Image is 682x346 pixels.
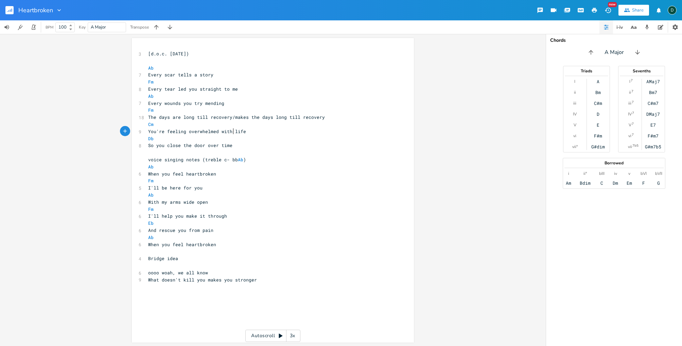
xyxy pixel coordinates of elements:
[566,180,571,186] div: Am
[668,2,677,18] button: D
[238,157,243,163] span: Ab
[646,79,660,84] div: AMaj7
[618,69,665,73] div: Sevenths
[629,122,631,128] div: V
[632,7,644,13] div: Share
[591,144,605,149] div: G#dim
[608,2,617,7] div: New
[148,213,227,219] span: I'll help you make it through
[148,157,246,163] span: voice singing notes (treble c- bb )
[631,78,633,83] sup: 7
[613,180,618,186] div: Dm
[628,133,631,139] div: vi
[286,330,299,342] div: 3x
[148,121,154,127] span: Cm
[573,101,576,106] div: iii
[148,199,208,205] span: With my arms wide open
[628,171,630,176] div: v
[645,144,661,149] div: G#m7b5
[148,72,213,78] span: Every scar tells a story
[572,144,578,149] div: vii°
[599,171,605,176] div: bIII
[91,24,106,30] span: A Major
[148,142,232,148] span: So you close the door over time
[646,111,660,117] div: DMaj7
[130,25,149,29] div: Transpose
[629,90,631,95] div: ii
[632,143,639,148] sup: 7b5
[245,330,300,342] div: Autoscroll
[148,277,257,283] span: What doesn't kill you makes you stronger
[668,6,677,15] div: Donna Britton Bukevicz
[605,49,624,56] span: A Major
[614,171,617,176] div: iv
[148,234,154,240] span: Ab
[600,180,603,186] div: C
[148,93,154,99] span: Ab
[594,101,602,106] div: C#m
[650,122,656,128] div: E7
[148,255,178,261] span: Bridge idea
[18,7,53,13] span: Heartbroken
[148,270,208,276] span: oooo woah, we all know
[642,180,645,186] div: F
[641,171,647,176] div: bVI
[148,114,325,120] span: The days are long till recovery/makes the days long till recovery
[601,4,615,16] button: New
[148,86,238,92] span: Every tear led you straight to me
[563,69,610,73] div: Triads
[148,107,154,113] span: Fm
[148,164,154,170] span: Ab
[597,79,599,84] div: A
[628,111,632,117] div: IV
[580,180,591,186] div: Bdim
[573,133,576,139] div: vi
[563,161,665,165] div: Borrowed
[148,185,203,191] span: I'll be here for you
[148,135,154,142] span: Db
[148,206,154,212] span: Fm
[46,25,53,29] div: BPM
[79,25,86,29] div: Key
[148,100,224,106] span: Every wounds you try mending
[628,101,631,106] div: iii
[627,180,632,186] div: Em
[148,65,154,71] span: Ab
[631,89,633,94] sup: 7
[148,51,189,57] span: [d.o.c. [DATE])
[597,122,599,128] div: E
[148,241,216,248] span: When you feel heartbroken
[148,171,216,177] span: When you feel heartbroken
[595,90,601,95] div: Bm
[649,90,657,95] div: Bm7
[148,192,154,198] span: Ab
[550,38,678,43] div: Chords
[597,111,599,117] div: D
[148,227,213,233] span: And rescue you from pain
[594,133,602,139] div: F#m
[632,110,634,116] sup: 7
[648,101,659,106] div: C#m7
[574,122,576,128] div: V
[148,79,154,85] span: Fm
[632,132,634,138] sup: 7
[148,128,246,134] span: You're feeling overwhelmed with life
[632,99,634,105] sup: 7
[583,171,587,176] div: ii°
[148,178,154,184] span: Fm
[574,90,576,95] div: ii
[628,144,632,149] div: vii
[632,121,634,127] sup: 7
[573,111,577,117] div: IV
[574,79,575,84] div: I
[629,79,630,84] div: I
[568,171,569,176] div: i
[618,5,649,16] button: Share
[655,171,662,176] div: bVII
[657,180,660,186] div: G
[148,220,154,226] span: Eb
[648,133,659,139] div: F#m7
